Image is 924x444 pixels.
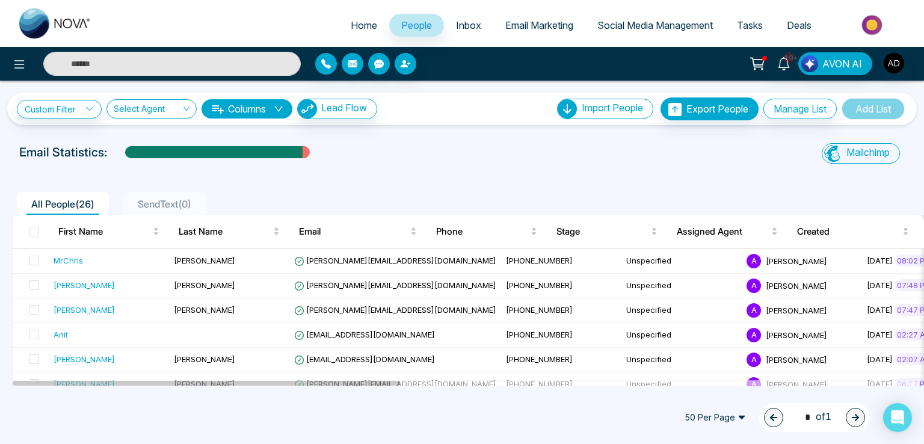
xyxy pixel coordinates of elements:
span: A [747,279,761,293]
th: Last Name [169,215,289,248]
span: [DATE] [867,379,893,389]
span: Phone [436,224,528,239]
span: Deals [787,19,812,31]
span: down [274,104,283,114]
div: [PERSON_NAME] [54,353,115,365]
span: [PHONE_NUMBER] [506,280,573,290]
span: Email [299,224,408,239]
button: AVON AI [798,52,872,75]
span: [DATE] [867,354,893,364]
a: Tasks [725,14,775,37]
th: Created [787,215,918,248]
span: [PERSON_NAME][EMAIL_ADDRESS][DOMAIN_NAME] [294,379,496,389]
div: [PERSON_NAME] [54,378,115,390]
a: People [389,14,444,37]
span: Stage [556,224,648,239]
span: Lead Flow [321,102,367,114]
span: [PERSON_NAME] [766,280,827,290]
img: Nova CRM Logo [19,8,91,39]
a: Social Media Management [585,14,725,37]
span: Mailchimp [846,146,890,158]
span: [DATE] [867,330,893,339]
span: Created [797,224,899,239]
button: Columnsdown [202,99,292,119]
span: [EMAIL_ADDRESS][DOMAIN_NAME] [294,330,435,339]
span: 10+ [784,52,795,63]
a: Custom Filter [17,100,102,119]
span: A [747,254,761,268]
span: Export People [686,103,748,115]
th: First Name [49,215,169,248]
span: Inbox [456,19,481,31]
span: Email Marketing [505,19,573,31]
span: Home [351,19,377,31]
a: Lead FlowLead Flow [292,99,377,119]
span: [PHONE_NUMBER] [506,256,573,265]
button: Manage List [763,99,837,119]
th: Phone [427,215,547,248]
span: of 1 [798,409,831,425]
img: Market-place.gif [830,11,917,39]
span: [PERSON_NAME] [174,305,235,315]
span: [PERSON_NAME] [174,379,235,389]
td: Unspecified [621,348,742,372]
span: [PERSON_NAME] [174,256,235,265]
div: Anit [54,328,68,341]
div: [PERSON_NAME] [54,279,115,291]
td: Unspecified [621,274,742,298]
td: Unspecified [621,249,742,274]
img: User Avatar [884,53,904,73]
span: [PERSON_NAME] [174,354,235,364]
span: [DATE] [867,280,893,290]
span: [PERSON_NAME] [766,330,827,339]
span: [PHONE_NUMBER] [506,354,573,364]
div: MrChris [54,254,83,267]
a: Inbox [444,14,493,37]
p: Email Statistics: [19,143,107,161]
span: [DATE] [867,256,893,265]
span: Social Media Management [597,19,713,31]
span: [PERSON_NAME] [766,354,827,364]
span: People [401,19,432,31]
img: Lead Flow [298,99,317,119]
span: [PERSON_NAME] [174,280,235,290]
span: 50 Per Page [676,408,754,427]
img: Lead Flow [801,55,818,72]
span: AVON AI [822,57,862,71]
span: [DATE] [867,305,893,315]
button: Export People [661,97,759,120]
span: Tasks [737,19,763,31]
td: Unspecified [621,298,742,323]
th: Assigned Agent [667,215,787,248]
span: [PERSON_NAME] [766,379,827,389]
span: First Name [58,224,150,239]
td: Unspecified [621,323,742,348]
span: [PHONE_NUMBER] [506,330,573,339]
span: A [747,303,761,318]
span: A [747,328,761,342]
span: A [747,377,761,392]
th: Email [289,215,427,248]
span: [PHONE_NUMBER] [506,305,573,315]
span: [PHONE_NUMBER] [506,379,573,389]
span: [PERSON_NAME] [766,305,827,315]
span: Last Name [179,224,271,239]
span: [EMAIL_ADDRESS][DOMAIN_NAME] [294,354,435,364]
td: Unspecified [621,372,742,397]
span: [PERSON_NAME] [766,256,827,265]
button: Lead Flow [297,99,377,119]
span: [PERSON_NAME][EMAIL_ADDRESS][DOMAIN_NAME] [294,256,496,265]
span: [PERSON_NAME][EMAIL_ADDRESS][DOMAIN_NAME] [294,305,496,315]
span: [PERSON_NAME][EMAIL_ADDRESS][DOMAIN_NAME] [294,280,496,290]
span: SendText ( 0 ) [133,198,196,210]
span: Import People [582,102,643,114]
a: Email Marketing [493,14,585,37]
a: Home [339,14,389,37]
div: Open Intercom Messenger [883,403,912,432]
span: All People ( 26 ) [26,198,99,210]
a: Deals [775,14,824,37]
span: A [747,353,761,367]
div: [PERSON_NAME] [54,304,115,316]
th: Stage [547,215,667,248]
a: 10+ [769,52,798,73]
